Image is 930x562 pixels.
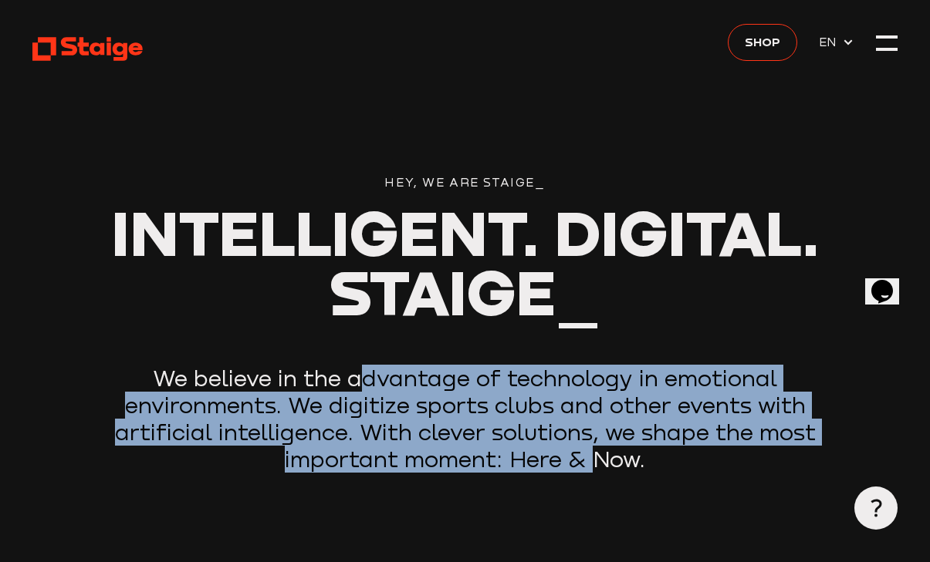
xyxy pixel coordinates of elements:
[32,173,898,192] div: Hey, we are Staige_
[111,194,820,329] span: Intelligent. Digital. Staige_
[728,24,797,61] a: Shop
[819,32,842,51] span: EN
[865,258,915,305] iframe: chat widget
[99,365,832,473] p: We believe in the advantage of technology in emotional environments. We digitize sports clubs and...
[745,32,780,51] span: Shop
